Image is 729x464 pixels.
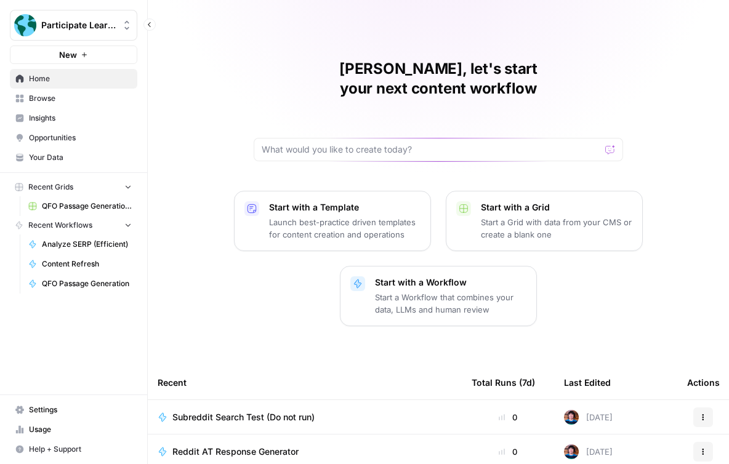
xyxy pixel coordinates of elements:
[375,276,526,289] p: Start with a Workflow
[23,234,137,254] a: Analyze SERP (Efficient)
[234,191,431,251] button: Start with a TemplateLaunch best-practice driven templates for content creation and operations
[262,143,600,156] input: What would you like to create today?
[14,14,36,36] img: Participate Learning Logo
[59,49,77,61] span: New
[29,444,132,455] span: Help + Support
[42,278,132,289] span: QFO Passage Generation
[564,444,613,459] div: [DATE]
[10,89,137,108] a: Browse
[10,46,137,64] button: New
[23,196,137,216] a: QFO Passage Generation Grid
[158,366,452,399] div: Recent
[254,59,623,98] h1: [PERSON_NAME], let's start your next content workflow
[10,148,137,167] a: Your Data
[472,411,544,423] div: 0
[42,201,132,212] span: QFO Passage Generation Grid
[23,274,137,294] a: QFO Passage Generation
[23,254,137,274] a: Content Refresh
[10,69,137,89] a: Home
[481,201,632,214] p: Start with a Grid
[172,446,299,458] span: Reddit AT Response Generator
[41,19,116,31] span: Participate Learning
[42,239,132,250] span: Analyze SERP (Efficient)
[472,366,535,399] div: Total Runs (7d)
[10,216,137,234] button: Recent Workflows
[158,411,452,423] a: Subreddit Search Test (Do not run)
[10,420,137,439] a: Usage
[446,191,643,251] button: Start with a GridStart a Grid with data from your CMS or create a blank one
[172,411,315,423] span: Subreddit Search Test (Do not run)
[29,73,132,84] span: Home
[158,446,452,458] a: Reddit AT Response Generator
[10,400,137,420] a: Settings
[564,410,613,425] div: [DATE]
[564,410,579,425] img: d1s4gsy8a4mul096yvnrslvas6mb
[687,366,720,399] div: Actions
[564,444,579,459] img: d1s4gsy8a4mul096yvnrslvas6mb
[10,128,137,148] a: Opportunities
[10,108,137,128] a: Insights
[42,258,132,270] span: Content Refresh
[29,93,132,104] span: Browse
[340,266,537,326] button: Start with a WorkflowStart a Workflow that combines your data, LLMs and human review
[29,424,132,435] span: Usage
[269,216,421,241] p: Launch best-practice driven templates for content creation and operations
[29,152,132,163] span: Your Data
[375,291,526,316] p: Start a Workflow that combines your data, LLMs and human review
[269,201,421,214] p: Start with a Template
[29,113,132,124] span: Insights
[10,178,137,196] button: Recent Grids
[10,10,137,41] button: Workspace: Participate Learning
[10,439,137,459] button: Help + Support
[28,182,73,193] span: Recent Grids
[564,366,611,399] div: Last Edited
[29,132,132,143] span: Opportunities
[472,446,544,458] div: 0
[29,404,132,415] span: Settings
[28,220,92,231] span: Recent Workflows
[481,216,632,241] p: Start a Grid with data from your CMS or create a blank one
